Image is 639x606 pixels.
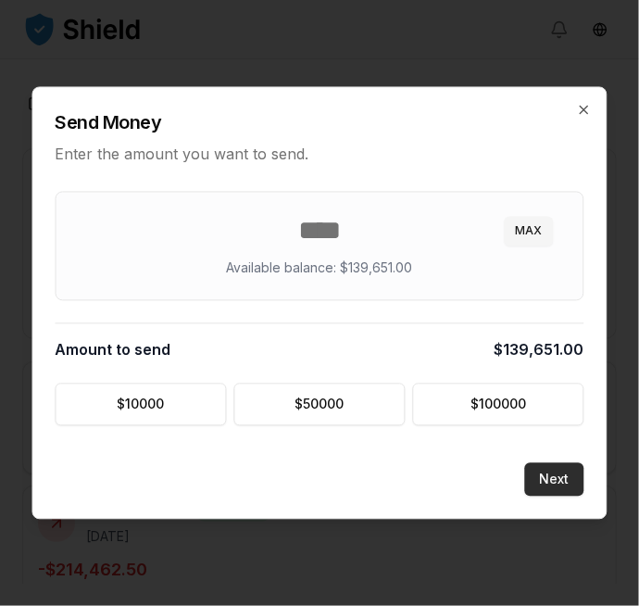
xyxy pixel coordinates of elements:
[495,339,584,361] span: $139,651.00
[525,463,584,497] button: Next
[56,384,227,426] button: $10000
[56,339,171,361] span: Amount to send
[505,217,554,246] button: MAX
[56,110,584,136] h2: Send Money
[227,259,413,278] p: Available balance: $139,651.00
[56,144,584,166] p: Enter the amount you want to send.
[413,384,584,426] button: $100000
[234,384,406,426] button: $50000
